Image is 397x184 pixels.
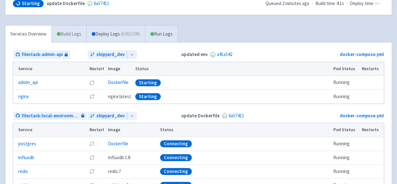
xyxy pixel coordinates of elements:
[145,25,178,43] a: Run Logs
[18,154,34,161] a: influxdb
[87,123,106,137] th: Restart
[108,168,121,175] span: redis:7
[22,112,79,120] span: filestack-local-environment
[181,51,207,57] strong: updated env
[282,0,309,6] time: 2 minutes ago
[135,79,161,86] div: Starting
[89,169,94,174] button: Restart pod
[89,155,94,160] button: Restart pod
[108,141,128,147] a: Dockerfile
[96,51,125,58] span: shipyard_dev
[360,123,384,137] th: Restarts
[106,62,133,76] th: Image
[13,50,70,59] a: filestack-admin-api
[13,123,87,137] th: Service
[108,93,131,100] span: nginx:latest
[160,140,192,147] div: Connecting
[160,154,192,161] div: Connecting
[229,113,244,119] a: 6a57411
[86,25,145,43] a: Deploy Logs (0/8)(2:08)
[160,168,192,175] div: Connecting
[360,62,384,76] th: Restarts
[331,164,360,178] td: Running
[331,76,360,90] td: Running
[158,123,331,137] th: Status
[94,0,109,6] a: 6a57411
[135,93,161,100] div: Starting
[22,51,63,58] span: filestack-admin-api
[88,50,127,59] a: shipyard_dev
[89,94,94,99] button: Restart pod
[13,62,87,76] th: Service
[133,62,331,76] th: Status
[331,123,360,137] th: Pod Status
[106,123,158,137] th: Image
[5,25,51,43] a: Services Overview
[22,0,40,7] span: Starting
[217,51,232,57] a: a41a542
[89,80,94,85] button: Restart pod
[52,25,86,43] a: Build Logs
[331,90,360,103] td: Running
[88,112,127,120] a: shipyard_dev
[47,0,85,6] strong: update Dockerfile
[121,31,140,38] span: ( 0 / 8 ) (2:08)
[108,154,130,161] span: influxdb:1.8
[18,79,38,86] a: admin_api
[87,62,106,76] th: Restart
[108,79,128,85] a: Dockerfile
[18,93,29,100] a: nginx
[13,112,87,120] a: filestack-local-environment
[89,141,94,146] button: Restart pod
[340,51,384,57] a: docker-compose.yml
[331,151,360,164] td: Running
[331,137,360,151] td: Running
[18,140,36,148] a: postgres
[181,113,219,119] strong: update Dockerfile
[96,112,125,120] span: shipyard_dev
[340,113,384,119] a: docker-compose.yml
[266,0,309,6] span: Queued
[18,168,28,175] a: redis
[331,62,360,76] th: Pod Status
